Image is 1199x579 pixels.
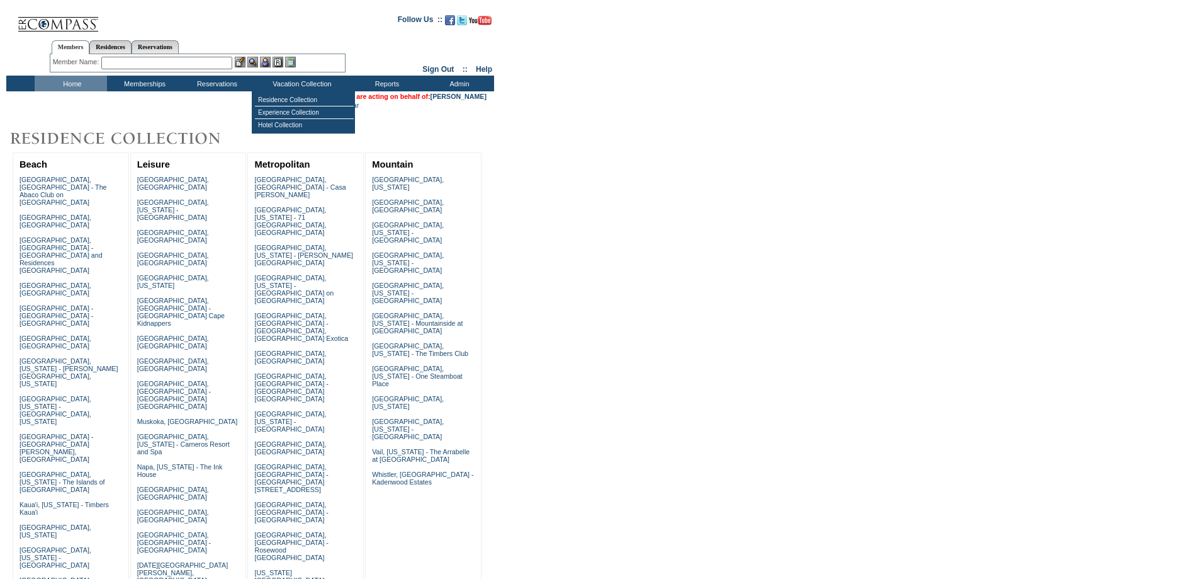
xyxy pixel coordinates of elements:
a: [GEOGRAPHIC_DATA], [GEOGRAPHIC_DATA] [137,357,209,372]
a: [GEOGRAPHIC_DATA], [US_STATE] - [GEOGRAPHIC_DATA] [372,282,444,304]
img: b_edit.gif [235,57,245,67]
a: [GEOGRAPHIC_DATA], [GEOGRAPHIC_DATA] [372,198,444,214]
a: [GEOGRAPHIC_DATA], [GEOGRAPHIC_DATA] [137,251,209,267]
a: [GEOGRAPHIC_DATA], [US_STATE] - [GEOGRAPHIC_DATA] [372,418,444,440]
a: Beach [20,159,47,169]
a: [GEOGRAPHIC_DATA], [GEOGRAPHIC_DATA] - [GEOGRAPHIC_DATA] Cape Kidnappers [137,297,225,327]
a: [GEOGRAPHIC_DATA], [GEOGRAPHIC_DATA] [20,282,91,297]
a: [GEOGRAPHIC_DATA], [US_STATE] [372,176,444,191]
a: [GEOGRAPHIC_DATA], [GEOGRAPHIC_DATA] - [GEOGRAPHIC_DATA] [254,501,328,524]
a: [GEOGRAPHIC_DATA], [GEOGRAPHIC_DATA] [20,214,91,229]
td: Follow Us :: [398,14,442,29]
a: [GEOGRAPHIC_DATA], [GEOGRAPHIC_DATA] - [GEOGRAPHIC_DATA] [137,531,211,554]
a: [GEOGRAPHIC_DATA] - [GEOGRAPHIC_DATA][PERSON_NAME], [GEOGRAPHIC_DATA] [20,433,93,463]
img: Become our fan on Facebook [445,15,455,25]
a: [GEOGRAPHIC_DATA], [GEOGRAPHIC_DATA] - [GEOGRAPHIC_DATA], [GEOGRAPHIC_DATA] Exotica [254,312,348,342]
a: Metropolitan [254,159,310,169]
img: Subscribe to our YouTube Channel [469,16,492,25]
a: [GEOGRAPHIC_DATA], [US_STATE] - [GEOGRAPHIC_DATA] [137,198,209,221]
a: Muskoka, [GEOGRAPHIC_DATA] [137,418,237,425]
a: [GEOGRAPHIC_DATA] - [GEOGRAPHIC_DATA] - [GEOGRAPHIC_DATA] [20,304,93,327]
a: Subscribe to our YouTube Channel [469,19,492,26]
a: [GEOGRAPHIC_DATA], [GEOGRAPHIC_DATA] - [GEOGRAPHIC_DATA] [GEOGRAPHIC_DATA] [137,380,211,410]
td: Reports [349,76,422,91]
a: [PERSON_NAME] [431,93,487,100]
img: Reservations [273,57,283,67]
a: [GEOGRAPHIC_DATA], [US_STATE] - One Steamboat Place [372,365,463,387]
img: i.gif [6,19,16,20]
td: Memberships [107,76,179,91]
a: [GEOGRAPHIC_DATA], [GEOGRAPHIC_DATA] - Rosewood [GEOGRAPHIC_DATA] [254,531,328,561]
img: Compass Home [17,6,99,32]
a: [GEOGRAPHIC_DATA], [US_STATE] - [GEOGRAPHIC_DATA] [372,251,444,274]
a: [GEOGRAPHIC_DATA], [GEOGRAPHIC_DATA] [254,350,326,365]
a: [GEOGRAPHIC_DATA], [US_STATE] - [PERSON_NAME][GEOGRAPHIC_DATA], [US_STATE] [20,357,118,387]
a: [GEOGRAPHIC_DATA], [US_STATE] - The Timbers Club [372,342,468,357]
a: Residences [89,40,132,54]
a: [GEOGRAPHIC_DATA], [US_STATE] - Carneros Resort and Spa [137,433,230,456]
td: Home [35,76,107,91]
a: [GEOGRAPHIC_DATA], [GEOGRAPHIC_DATA] [137,176,209,191]
a: Kaua'i, [US_STATE] - Timbers Kaua'i [20,501,109,516]
td: Reservations [179,76,252,91]
img: Destinations by Exclusive Resorts [6,126,252,151]
a: [GEOGRAPHIC_DATA], [GEOGRAPHIC_DATA] - [GEOGRAPHIC_DATA] and Residences [GEOGRAPHIC_DATA] [20,236,103,274]
img: Impersonate [260,57,271,67]
div: Member Name: [53,57,101,67]
a: [GEOGRAPHIC_DATA], [GEOGRAPHIC_DATA] [137,508,209,524]
a: [GEOGRAPHIC_DATA], [US_STATE] - 71 [GEOGRAPHIC_DATA], [GEOGRAPHIC_DATA] [254,206,326,236]
td: Vacation Collection [252,76,349,91]
span: You are acting on behalf of: [342,93,487,100]
a: [GEOGRAPHIC_DATA], [GEOGRAPHIC_DATA] [20,335,91,350]
a: Vail, [US_STATE] - The Arrabelle at [GEOGRAPHIC_DATA] [372,448,470,463]
a: Mountain [372,159,413,169]
a: Napa, [US_STATE] - The Ink House [137,463,223,478]
a: [GEOGRAPHIC_DATA], [GEOGRAPHIC_DATA] - The Abaco Club on [GEOGRAPHIC_DATA] [20,176,107,206]
a: Help [476,65,492,74]
img: Follow us on Twitter [457,15,467,25]
a: [GEOGRAPHIC_DATA], [US_STATE] - [GEOGRAPHIC_DATA] [372,221,444,244]
a: [GEOGRAPHIC_DATA], [US_STATE] [137,274,209,289]
a: Become our fan on Facebook [445,19,455,26]
span: :: [463,65,468,74]
a: [GEOGRAPHIC_DATA], [US_STATE] - [PERSON_NAME][GEOGRAPHIC_DATA] [254,244,353,267]
a: [GEOGRAPHIC_DATA], [GEOGRAPHIC_DATA] - [GEOGRAPHIC_DATA][STREET_ADDRESS] [254,463,328,493]
a: [GEOGRAPHIC_DATA], [US_STATE] - The Islands of [GEOGRAPHIC_DATA] [20,471,105,493]
a: Leisure [137,159,170,169]
a: [GEOGRAPHIC_DATA], [US_STATE] - [GEOGRAPHIC_DATA] [20,546,91,569]
img: b_calculator.gif [285,57,296,67]
a: [GEOGRAPHIC_DATA], [GEOGRAPHIC_DATA] - [GEOGRAPHIC_DATA] [GEOGRAPHIC_DATA] [254,372,328,403]
a: Reservations [132,40,179,54]
a: [GEOGRAPHIC_DATA], [US_STATE] - Mountainside at [GEOGRAPHIC_DATA] [372,312,463,335]
a: Follow us on Twitter [457,19,467,26]
a: [GEOGRAPHIC_DATA], [GEOGRAPHIC_DATA] [254,440,326,456]
td: Experience Collection [255,106,354,119]
a: [GEOGRAPHIC_DATA], [US_STATE] [20,524,91,539]
a: Whistler, [GEOGRAPHIC_DATA] - Kadenwood Estates [372,471,473,486]
a: [GEOGRAPHIC_DATA], [GEOGRAPHIC_DATA] - Casa [PERSON_NAME] [254,176,346,198]
a: [GEOGRAPHIC_DATA], [US_STATE] [372,395,444,410]
a: [GEOGRAPHIC_DATA], [GEOGRAPHIC_DATA] [137,229,209,244]
a: [GEOGRAPHIC_DATA], [GEOGRAPHIC_DATA] [137,335,209,350]
a: Sign Out [422,65,454,74]
a: [GEOGRAPHIC_DATA], [GEOGRAPHIC_DATA] [137,486,209,501]
a: [GEOGRAPHIC_DATA], [US_STATE] - [GEOGRAPHIC_DATA], [US_STATE] [20,395,91,425]
a: [GEOGRAPHIC_DATA], [US_STATE] - [GEOGRAPHIC_DATA] [254,410,326,433]
td: Residence Collection [255,94,354,106]
td: Hotel Collection [255,119,354,131]
a: Members [52,40,90,54]
img: View [247,57,258,67]
td: Admin [422,76,494,91]
a: [GEOGRAPHIC_DATA], [US_STATE] - [GEOGRAPHIC_DATA] on [GEOGRAPHIC_DATA] [254,274,334,304]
